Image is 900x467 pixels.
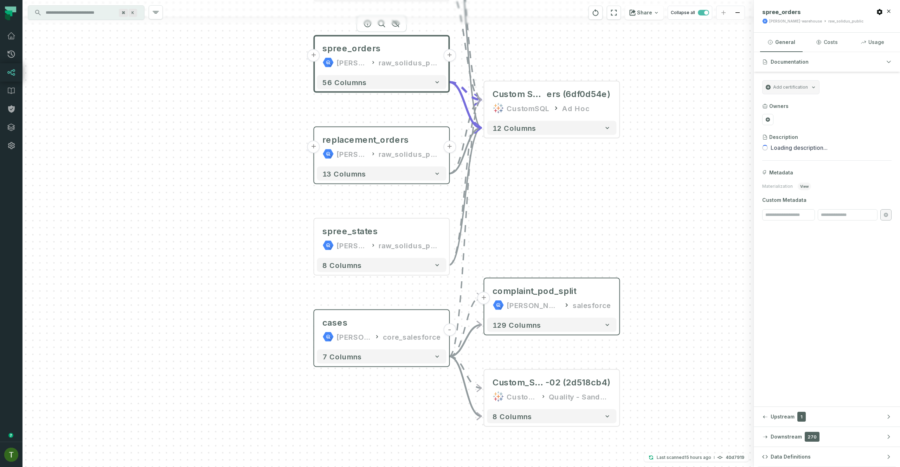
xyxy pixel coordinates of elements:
h3: Description [769,134,798,141]
button: + [307,49,320,62]
div: spree_states [322,226,378,237]
span: 13 columns [322,169,366,178]
img: avatar of Tomer Galun [4,448,18,462]
div: juul-warehouse [769,19,822,24]
g: Edge from 65bf6e708e3ca2e73a7870fa1be7580d to 9c6acdd2a9d9f8e32f2a801b31f48ee2 [449,297,481,357]
span: Downstream [771,433,802,440]
p: Last scanned [657,454,711,461]
div: Custom_SQL_Query @ CRB - Archived 2022-02-02 (2d518cb4) [493,377,611,388]
div: raw_solidus_public [379,240,441,251]
h4: 40d7919 [726,455,744,460]
span: Metadata [769,169,793,176]
div: juul-warehouse [336,240,367,251]
div: Ad Hoc [562,103,590,114]
button: zoom out [731,6,745,20]
g: Edge from 65bf6e708e3ca2e73a7870fa1be7580d to 9c6acdd2a9d9f8e32f2a801b31f48ee2 [449,325,481,357]
button: Data Definitions [754,447,900,467]
span: spree_orders [322,43,381,54]
h3: Owners [769,103,789,110]
g: Edge from ada36df458a52a0a1f029ea8ee89859d to 6ee03ff74a41dd988f8a69f0ac33a20f [449,82,481,128]
div: complaint_pod_split [493,286,576,297]
button: Costs [805,33,848,52]
span: 8 columns [493,412,532,421]
button: Documentation [754,52,900,72]
span: Custom SQL Query @ Replacement Ord [493,89,547,100]
span: Press ⌘ + K to focus the search bar [119,9,128,17]
button: - [443,324,456,336]
div: juul-warehouse [336,57,367,68]
span: -02 (2d518cb4) [545,377,611,388]
button: Last scanned[DATE] 6:22:06 AM40d7919 [644,453,748,462]
span: Add certification [773,84,808,90]
div: juul-customer-service [507,300,560,311]
span: Upstream [771,413,795,420]
button: General [760,33,803,52]
span: Materialization [762,184,793,189]
div: Custom SQL Query @ Replacement Orders (6df0d54e) [493,89,611,100]
button: Add certification [762,80,819,94]
div: replacement_orders [322,134,409,146]
span: view [798,183,811,190]
button: + [307,141,320,153]
div: raw_solidus_public [828,19,863,24]
div: CustomSQL [507,103,549,114]
span: 1 [797,412,806,422]
div: Tooltip anchor [8,432,14,439]
g: Edge from 65bf6e708e3ca2e73a7870fa1be7580d to 843116a261c3205895e17a030990138d [449,357,481,388]
g: Edge from 65bf6e708e3ca2e73a7870fa1be7580d to 843116a261c3205895e17a030990138d [449,357,481,416]
span: Documentation [771,58,809,65]
div: Quality - Sandbox [549,391,611,402]
button: Upstream1 [754,407,900,427]
button: + [443,49,456,62]
relative-time: Sep 11, 2025, 6:22 AM GMT+3 [684,455,711,460]
span: 8 columns [322,261,362,269]
div: raw_solidus_public [379,57,441,68]
div: salesforce [573,300,611,311]
g: Edge from 111a9170ba7fe1a8f1727956e6bd7d3c to 6ee03ff74a41dd988f8a69f0ac33a20f [449,100,481,174]
span: ers (6df0d54e) [547,89,611,100]
span: 129 columns [493,321,541,329]
div: cases [322,317,348,328]
div: raw_solidus_public [379,148,441,160]
span: 56 columns [322,78,367,87]
g: Edge from 2ff772eb7ce381ac5563d7a0c7495ca5 to 6ee03ff74a41dd988f8a69f0ac33a20f [449,100,481,265]
span: 270 [805,432,819,442]
span: Press ⌘ + K to focus the search bar [129,9,137,17]
span: 12 columns [493,124,536,132]
button: Downstream270 [754,427,900,447]
span: 7 columns [322,352,362,361]
button: Usage [851,33,894,52]
div: core_salesforce [383,331,441,343]
button: + [477,292,490,305]
div: juul-warehouse [336,331,371,343]
span: Custom_SQL_Query @ CRB - Archived 2022-02 [493,377,545,388]
span: Custom Metadata [762,197,892,204]
button: + [443,141,456,153]
span: spree_orders [762,8,801,15]
span: Loading description... [771,143,828,152]
div: CustomSQL [507,391,538,402]
span: Data Definitions [771,453,811,460]
button: Share [625,6,663,20]
div: juul-warehouse [336,148,367,160]
button: Collapse all [668,6,712,20]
